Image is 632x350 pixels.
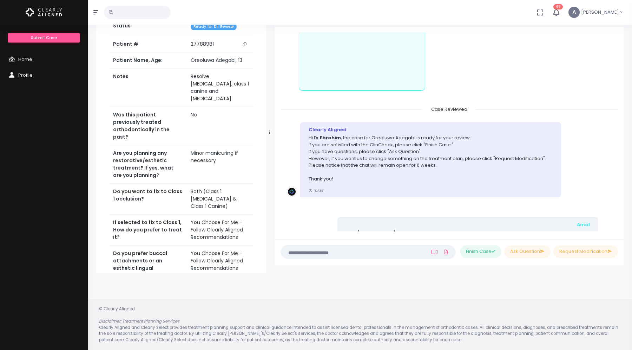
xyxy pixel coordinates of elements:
[346,221,590,228] div: Amal
[109,215,186,246] th: If selected to fix to Class 1, How do you prefer to treat it?
[191,24,237,30] span: Ready for Dr. Review
[109,36,186,52] th: Patient #
[320,134,341,141] b: Ebrahim
[18,72,33,78] span: Profile
[26,5,62,20] img: Logo Horizontal
[109,107,186,145] th: Was this patient previously treated orthodontically in the past?
[99,318,179,324] em: Disclaimer: Treatment Planning Services
[460,245,501,258] button: Finish Case
[109,69,186,107] th: Notes
[553,245,618,258] button: Request Modification
[186,246,254,284] td: You Choose For Me - Follow Clearly Aligned Recommendations
[581,9,619,16] span: [PERSON_NAME]
[31,35,57,40] span: Submit Case
[186,107,254,145] td: No
[309,126,553,133] div: Clearly Aligned
[309,134,553,183] p: Hi Dr. , the case for Oreoluwa Adegabi is ready for your review. If you are satisfied with the Cl...
[442,246,450,258] a: Add Files
[186,69,254,107] td: Resolve [MEDICAL_DATA], class 1 canine and [MEDICAL_DATA]
[186,215,254,246] td: You Choose For Me - Follow Clearly Aligned Recommendations
[281,32,618,232] div: scrollable content
[309,188,324,193] small: [DATE]
[109,52,186,69] th: Patient Name, Age:
[423,104,476,115] span: Case Reviewed
[553,4,563,9] span: 46
[186,184,254,215] td: Both (Class 1 [MEDICAL_DATA] & Class 1 Canine)
[186,145,254,184] td: Minor manicuring if necessary
[109,246,186,284] th: Do you prefer buccal attachments or an esthetic lingual attachment protocol?
[18,56,32,63] span: Home
[109,145,186,184] th: Are you planning any restorative/esthetic treatment? If yes, what are you planning?
[186,36,254,52] td: 27788981
[504,245,551,258] button: Ask Question
[92,306,628,343] div: © Clearly Aligned Clearly Aligned and Clearly Select provides treatment planning support and clin...
[8,33,80,43] a: Submit Case
[186,52,254,69] td: Oreoluwa Adegabi, 13
[109,18,186,36] th: Status
[430,249,439,255] a: Add Loom Video
[109,184,186,215] th: Do you want to fix to Class 1 occlusion?
[568,7,580,18] span: A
